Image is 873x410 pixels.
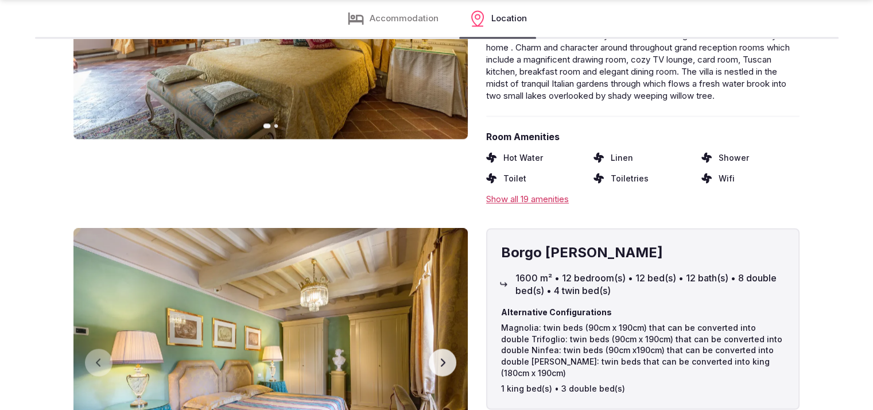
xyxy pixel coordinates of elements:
span: Magnolia: twin beds (90cm x 190cm) that can be converted into double Trifoglio: twin beds (90cm x... [501,322,785,378]
span: 1600 m² • 12 bedroom(s) • 12 bed(s) • 12 bath(s) • 8 double bed(s) • 4 twin bed(s) [515,272,785,297]
span: Location [491,13,527,25]
span: Hot Water [503,152,543,164]
span: Wifi [719,173,735,184]
span: Toiletries [611,173,649,184]
span: Accommodation [370,13,439,25]
span: Linen [611,152,633,164]
span: Shower [719,152,749,164]
button: Go to slide 1 [263,124,270,129]
span: Room Amenities [486,130,800,143]
span: Toilet [503,173,526,184]
span: 1 king bed(s) • 3 double bed(s) [501,383,785,394]
span: Alternative Configurations [501,307,785,318]
button: Go to slide 2 [274,124,278,127]
div: Show all 19 amenities [486,193,800,205]
h4: Borgo [PERSON_NAME] [501,243,785,262]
